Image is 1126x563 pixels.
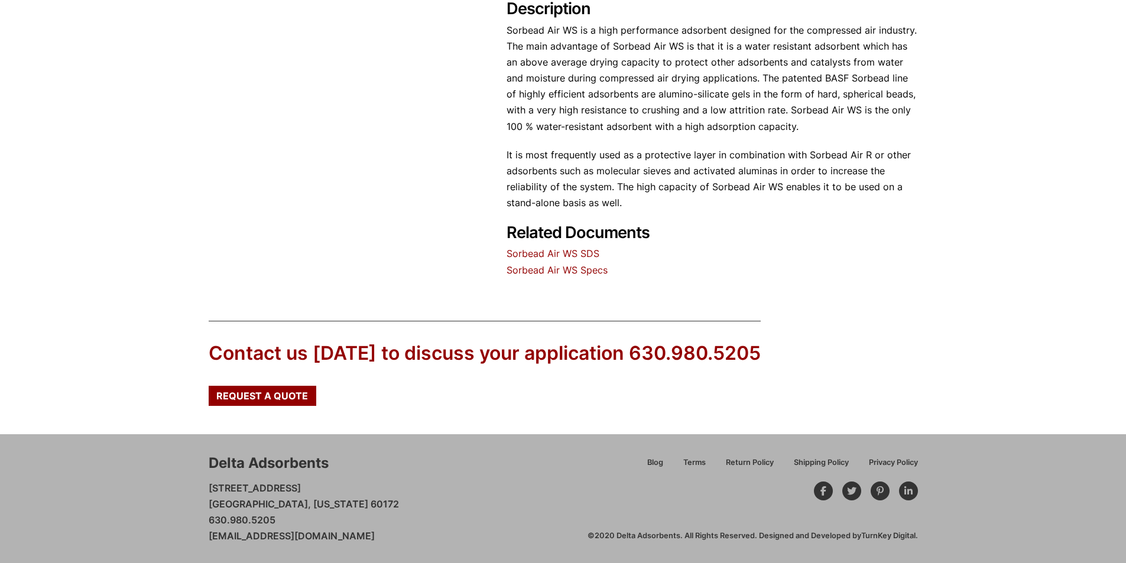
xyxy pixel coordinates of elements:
div: Delta Adsorbents [209,453,329,473]
a: Blog [637,456,673,477]
span: Terms [683,459,706,467]
p: [STREET_ADDRESS] [GEOGRAPHIC_DATA], [US_STATE] 60172 630.980.5205 [209,480,399,545]
a: Sorbead Air WS Specs [507,264,608,276]
span: Privacy Policy [869,459,918,467]
a: Sorbead Air WS SDS [507,248,599,259]
a: [EMAIL_ADDRESS][DOMAIN_NAME] [209,530,375,542]
a: Privacy Policy [859,456,918,477]
div: Contact us [DATE] to discuss your application 630.980.5205 [209,340,761,367]
a: Return Policy [716,456,784,477]
span: Return Policy [726,459,774,467]
span: Blog [647,459,663,467]
p: Sorbead Air WS is a high performance adsorbent designed for the compressed air industry. The main... [507,22,918,135]
a: Terms [673,456,716,477]
div: ©2020 Delta Adsorbents. All Rights Reserved. Designed and Developed by . [588,531,918,541]
a: Request a Quote [209,386,316,406]
a: TurnKey Digital [861,531,916,540]
span: Shipping Policy [794,459,849,467]
p: It is most frequently used as a protective layer in combination with Sorbead Air R or other adsor... [507,147,918,211]
span: Request a Quote [216,391,308,401]
a: Shipping Policy [784,456,859,477]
